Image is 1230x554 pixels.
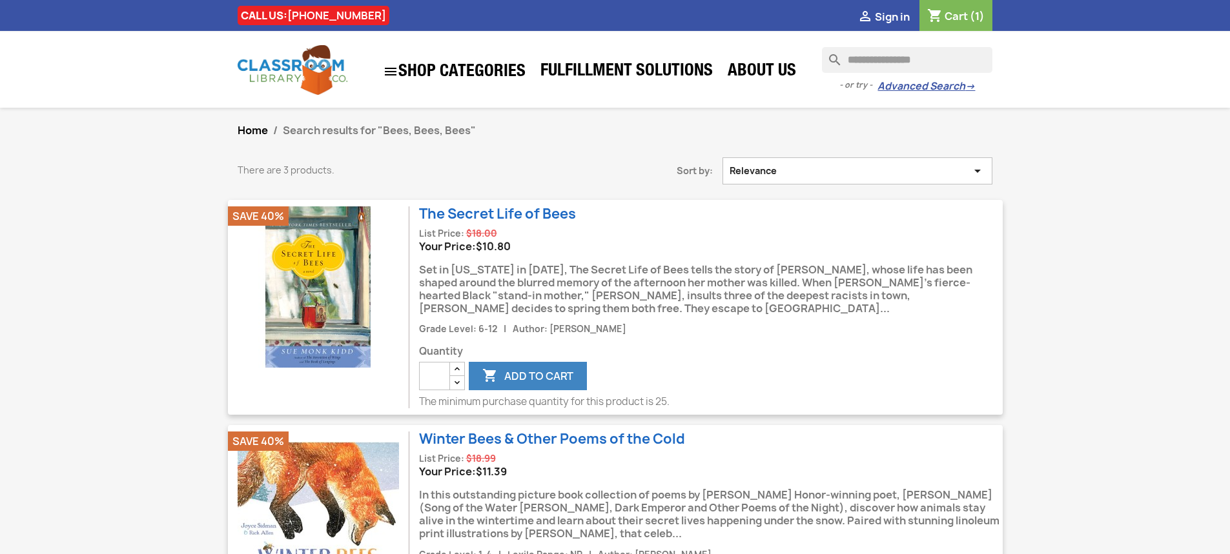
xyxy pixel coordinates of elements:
span: | [499,323,511,335]
a: Home [238,123,268,137]
span: Search results for "Bees, Bees, Bees" [283,123,476,137]
div: Your Price: [419,465,1003,478]
span: Author: [PERSON_NAME] [513,323,626,335]
i:  [857,10,873,25]
a: The Secret Life of Bees [419,204,576,223]
button: Add to cart [469,362,587,390]
a: Advanced Search→ [877,80,975,93]
div: In this outstanding picture book collection of poems by [PERSON_NAME] Honor-winning poet, [PERSON... [419,478,1003,547]
span: Price [476,239,511,253]
a: About Us [721,59,803,85]
a: Winter Bees & Other Poems of the Cold [419,430,685,448]
a:  Sign in [857,10,910,24]
div: CALL US: [238,6,389,25]
span: Sign in [875,10,910,24]
span: (1) [970,9,985,23]
input: Quantity [419,362,450,390]
a: SHOP CATEGORIES [376,57,532,86]
li: Save 40% [228,206,289,226]
span: Sort by: [560,164,723,177]
p: The minimum purchase quantity for this product is 25. [419,395,1003,408]
span: Regular price [466,227,497,240]
img: The Secret Life of Bees [238,206,399,368]
input: Search [822,47,992,73]
span: List Price: [419,453,464,464]
span: Quantity [419,345,1003,358]
span: - or try - [839,79,877,92]
span: Regular price [466,452,496,465]
a: Shopping cart link containing 1 product(s) [927,9,985,23]
i:  [970,164,985,177]
button: Sort by selection [723,157,993,184]
i:  [482,369,498,384]
div: Set in [US_STATE] in [DATE], The Secret Life of Bees tells the story of [PERSON_NAME], whose life... [419,253,1003,322]
li: Save 40% [228,431,289,451]
p: There are 3 products. [238,164,541,177]
div: Your Price: [419,240,1003,253]
i:  [383,64,398,79]
span: Grade Level: 6-12 [419,323,497,335]
a: Fulfillment Solutions [534,59,719,85]
span: List Price: [419,228,464,239]
span: Price [476,464,507,479]
i: shopping_cart [927,9,943,25]
img: Classroom Library Company [238,45,347,95]
span: → [965,80,975,93]
i: search [822,47,837,63]
a: [PHONE_NUMBER] [287,8,386,23]
span: Cart [945,9,968,23]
